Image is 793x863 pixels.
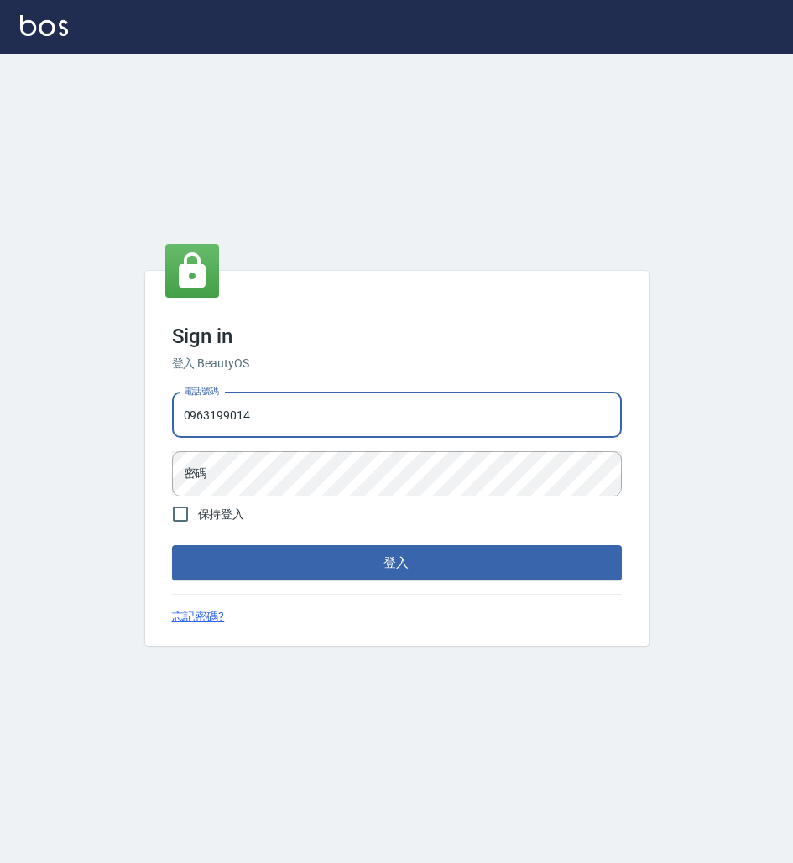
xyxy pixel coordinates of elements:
a: 忘記密碼? [172,608,225,626]
img: Logo [20,15,68,36]
button: 登入 [172,545,622,580]
h3: Sign in [172,325,622,348]
span: 保持登入 [198,506,245,523]
label: 電話號碼 [184,385,219,398]
h6: 登入 BeautyOS [172,355,622,372]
